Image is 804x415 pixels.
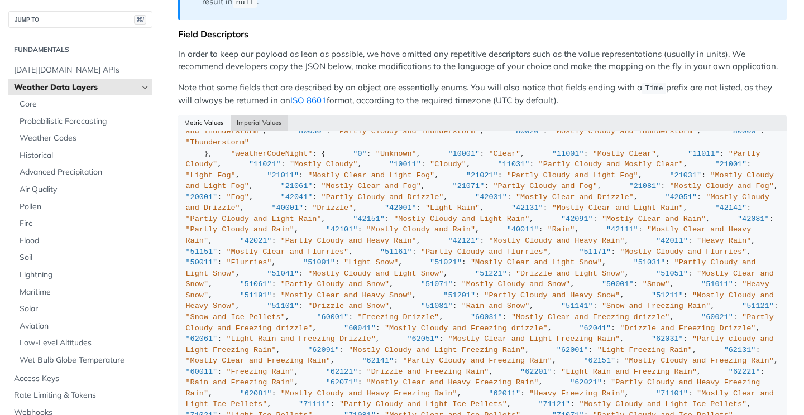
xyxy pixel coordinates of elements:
span: "Mostly Cloudy and Flurries" [620,248,746,256]
span: "42151" [353,215,385,223]
span: "51051" [656,269,688,278]
span: "11021" [249,160,281,168]
span: "42141" [715,204,747,212]
span: "Mostly Cloudy and Snow" [462,280,570,288]
span: Wet Bulb Globe Temperature [20,355,150,366]
span: "Partly Cloudy and Light Ice Pellets" [339,400,507,408]
a: Soil [14,249,152,266]
span: Access Keys [14,373,150,384]
span: "10001" [448,149,480,158]
span: "51031" [634,258,666,267]
a: Lightning [14,267,152,283]
span: "Heavy Freezing Rain" [529,389,624,398]
a: Flood [14,233,152,249]
span: "42081" [738,215,769,223]
span: "50001" [602,280,634,288]
span: "Mostly Cloudy and Freezing drizzle" [385,324,548,332]
span: "62011" [489,389,520,398]
span: "Partly Cloudy and Heavy Rain" [281,237,417,245]
span: "Mostly Cloudy and Light Rain" [394,215,529,223]
span: "Light Freezing Rain" [597,346,692,354]
a: Solar [14,301,152,317]
span: Time [645,84,663,93]
span: "51061" [240,280,272,288]
span: "Partly Cloudy and Freezing Rain" [403,356,552,365]
span: "weatherCodeNight" [231,149,313,158]
span: Advanced Precipitation [20,167,150,178]
span: "Partly Cloudy and Heavy Snow" [484,291,620,300]
span: "Mostly Cloudy and Light Freezing Rain" [348,346,525,354]
span: "62041" [579,324,611,332]
a: Pollen [14,199,152,215]
span: Soil [20,252,150,263]
span: "51041" [267,269,299,278]
span: "Heavy Rain" [697,237,751,245]
p: In order to keep our payload as lean as possible, we have omitted any repetitive descriptors such... [178,48,787,73]
span: "51161" [380,248,412,256]
span: "Light Rain and Freezing Rain" [561,368,697,376]
span: "Drizzle and Snow" [308,302,389,310]
span: "Cloudy" [430,160,466,168]
span: "Mostly Clear and Heavy Freezing Rain" [367,378,539,387]
div: Field Descriptors [178,28,787,40]
span: "62121" [326,368,358,376]
span: "62071" [326,378,358,387]
span: "62081" [240,389,272,398]
span: "Drizzle and Light Snow" [516,269,624,278]
span: "42021" [240,237,272,245]
span: "60011" [186,368,218,376]
span: "Light Rain" [425,204,480,212]
span: "Partly Cloudy and Light Rain" [186,215,322,223]
span: "Freezing Rain" [226,368,294,376]
span: "62001" [557,346,588,354]
span: "51071" [421,280,453,288]
span: "Mostly Clear and Rain" [602,215,706,223]
span: "21061" [281,182,313,190]
span: "51211" [652,291,683,300]
span: "Mostly Clear and Fog" [322,182,421,190]
span: Aviation [20,321,150,332]
span: "71101" [656,389,688,398]
a: Air Quality [14,181,152,198]
span: "Partly Cloudy and Drizzle" [322,193,444,201]
span: "Mostly Clear and Heavy Snow" [281,291,412,300]
span: "Mostly Cloudy and Light Snow" [308,269,443,278]
span: "51201" [443,291,475,300]
span: "42101" [326,225,358,234]
span: "Rain and Snow" [462,302,530,310]
span: "Mostly Clear and Light Fog" [308,171,434,180]
span: "42131" [511,204,543,212]
span: "Rain and Freezing Rain" [186,378,294,387]
span: "Mostly Cloudy and Light Ice Pellets" [579,400,746,408]
span: "62091" [308,346,339,354]
span: "21011" [267,171,299,180]
span: "60031" [471,313,502,321]
span: "Partly Cloudy and Freezing drizzle" [186,313,778,332]
span: Low-Level Altitudes [20,337,150,349]
span: "Partly Cloudy and Thunderstorm" [335,127,480,136]
span: "40001" [271,204,303,212]
span: "42111" [606,225,638,234]
span: "42011" [656,237,688,245]
span: "10011" [389,160,421,168]
span: "51021" [430,258,462,267]
span: "Mostly Clear and Freezing Rain" [186,356,331,365]
span: "Snow and Freezing Rain" [602,302,710,310]
span: "Clear" [489,149,520,158]
span: "Mostly Cloudy and Freezing Rain" [624,356,773,365]
span: "Mostly Cloudy" [290,160,358,168]
button: Imperial Values [231,115,289,131]
span: "21001" [715,160,747,168]
span: "51081" [421,302,453,310]
span: "Partly Cloudy and Light Snow" [186,258,760,278]
a: Fire [14,215,152,232]
h2: Fundamentals [8,45,152,55]
span: Maritime [20,287,150,298]
span: "51141" [561,302,593,310]
span: "Drizzle" [312,204,353,212]
span: "60041" [344,324,376,332]
span: "Drizzle and Freezing Drizzle" [620,324,755,332]
span: "62131" [724,346,756,354]
span: "51001" [303,258,335,267]
a: Historical [14,147,152,164]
